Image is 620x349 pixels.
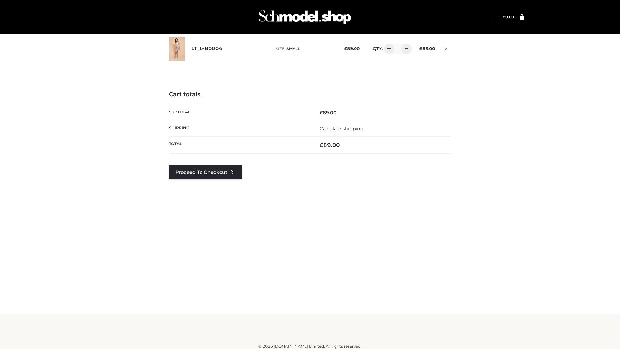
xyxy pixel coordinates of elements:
a: Remove this item [441,44,451,52]
th: Total [169,137,310,154]
th: Subtotal [169,105,310,121]
span: £ [320,110,323,116]
span: £ [419,46,422,51]
span: £ [500,15,503,19]
a: Calculate shipping [320,126,364,132]
span: £ [320,142,323,148]
span: SMALL [286,46,300,51]
bdi: 89.00 [419,46,435,51]
span: £ [344,46,347,51]
th: Shipping [169,121,310,136]
bdi: 89.00 [500,15,514,19]
img: Schmodel Admin 964 [256,4,353,30]
bdi: 89.00 [320,142,340,148]
a: £89.00 [500,15,514,19]
a: Proceed to Checkout [169,165,242,179]
a: LT_b-B0006 [191,46,222,52]
bdi: 89.00 [344,46,360,51]
p: size : [276,46,334,52]
div: QTY: [366,44,409,54]
bdi: 89.00 [320,110,336,116]
h4: Cart totals [169,91,451,98]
